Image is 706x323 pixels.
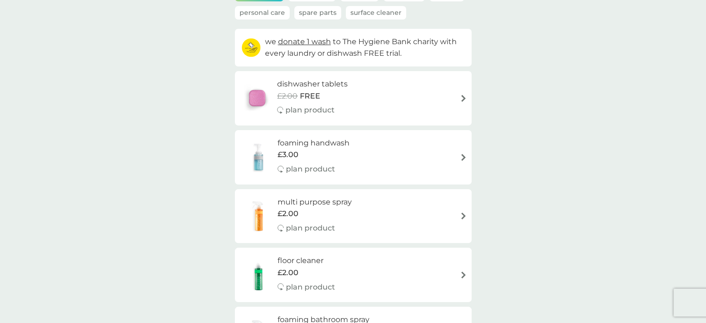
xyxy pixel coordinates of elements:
span: FREE [300,90,320,102]
img: foaming handwash [240,141,278,173]
button: Spare Parts [294,6,341,20]
span: donate 1 wash [278,37,331,46]
p: plan product [286,281,335,293]
p: plan product [286,222,335,234]
img: arrow right [460,271,467,278]
h6: floor cleaner [278,255,335,267]
span: £2.00 [277,90,298,102]
img: arrow right [460,212,467,219]
span: £2.00 [278,208,298,220]
h6: foaming handwash [278,137,350,149]
button: Surface Cleaner [346,6,406,20]
img: multi purpose spray [240,200,278,232]
p: plan product [285,104,335,116]
img: dishwasher tablets [240,82,275,114]
img: floor cleaner [240,259,278,291]
span: £3.00 [278,149,298,161]
button: Personal Care [235,6,290,20]
img: arrow right [460,95,467,102]
p: plan product [286,163,335,175]
p: we to The Hygiene Bank charity with every laundry or dishwash FREE trial. [265,36,465,59]
img: arrow right [460,154,467,161]
span: £2.00 [278,267,298,279]
h6: multi purpose spray [278,196,352,208]
h6: dishwasher tablets [277,78,348,90]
